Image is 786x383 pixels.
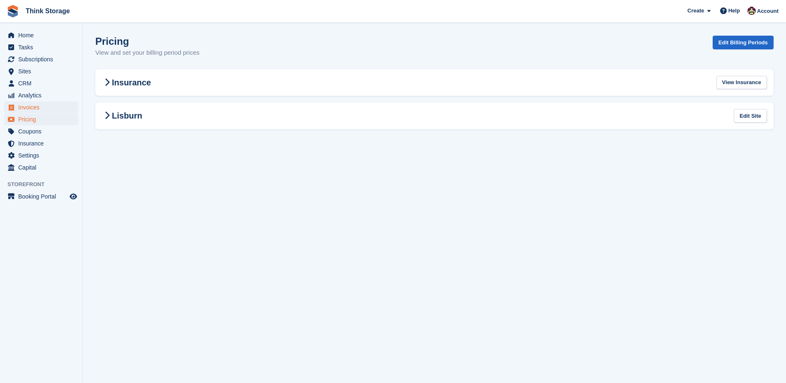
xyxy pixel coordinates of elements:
a: menu [4,65,78,77]
span: Home [18,29,68,41]
a: menu [4,150,78,161]
span: Analytics [18,90,68,101]
a: Edit Site [734,109,767,123]
a: menu [4,90,78,101]
a: Edit Billing Periods [713,36,774,49]
a: menu [4,114,78,125]
a: menu [4,29,78,41]
a: Preview store [68,191,78,201]
h2: Lisburn [102,111,142,121]
img: stora-icon-8386f47178a22dfd0bd8f6a31ec36ba5ce8667c1dd55bd0f319d3a0aa187defe.svg [7,5,19,17]
p: View and set your billing period prices [95,48,200,58]
span: Insurance [18,138,68,149]
span: Storefront [7,180,82,189]
a: menu [4,162,78,173]
span: Coupons [18,126,68,137]
span: Pricing [18,114,68,125]
a: menu [4,138,78,149]
a: menu [4,78,78,89]
span: Invoices [18,102,68,113]
h1: Pricing [95,36,200,47]
span: Capital [18,162,68,173]
a: menu [4,41,78,53]
span: Booking Portal [18,191,68,202]
h2: Insurance [102,78,151,87]
img: Donna [747,7,756,15]
a: menu [4,126,78,137]
span: Tasks [18,41,68,53]
span: CRM [18,78,68,89]
span: Account [757,7,779,15]
span: Create [687,7,704,15]
span: Help [728,7,740,15]
span: Sites [18,65,68,77]
a: Think Storage [22,4,73,18]
span: Subscriptions [18,53,68,65]
a: View Insurance [716,76,767,90]
span: Settings [18,150,68,161]
a: menu [4,191,78,202]
a: menu [4,102,78,113]
a: menu [4,53,78,65]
